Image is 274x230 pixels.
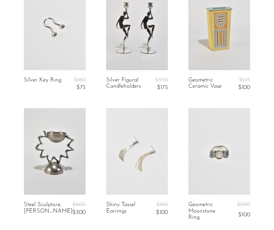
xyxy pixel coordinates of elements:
a: Geometric Ceramic Vase [188,77,228,91]
a: Shiny Tassel Earrings [106,202,145,216]
span: $200 [237,202,250,207]
span: $175 [157,85,168,90]
span: $600 [72,202,86,207]
a: Silver Figural Candleholders [106,77,145,91]
a: Geometric Moonstone Ring [188,202,228,220]
span: $180 [74,77,86,83]
span: $100 [238,85,250,90]
span: $180 [156,202,168,207]
span: $100 [238,212,250,218]
span: $215 [239,77,250,83]
span: $300 [72,209,86,215]
a: Silver Key Ring [24,77,61,91]
span: $75 [76,85,86,90]
span: $350 [155,77,168,83]
a: Steel Sculpture, [PERSON_NAME] [24,202,73,216]
span: $100 [156,209,168,215]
